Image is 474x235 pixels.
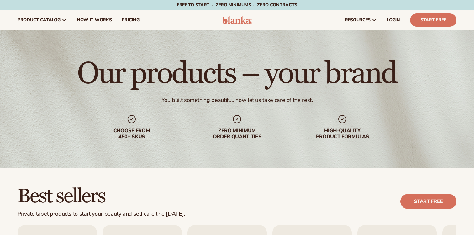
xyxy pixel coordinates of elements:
a: Start free [400,194,456,209]
div: Choose from 450+ Skus [92,128,172,140]
span: How It Works [77,18,112,23]
h1: Our products – your brand [77,59,397,89]
a: product catalog [13,10,72,30]
a: resources [340,10,382,30]
span: pricing [122,18,139,23]
a: Start Free [410,13,456,27]
span: Free to start · ZERO minimums · ZERO contracts [177,2,297,8]
span: resources [345,18,371,23]
img: logo [222,16,252,24]
span: product catalog [18,18,61,23]
div: Private label products to start your beauty and self care line [DATE]. [18,211,185,217]
a: LOGIN [382,10,405,30]
div: High-quality product formulas [302,128,382,140]
a: How It Works [72,10,117,30]
div: You built something beautiful, now let us take care of the rest. [161,97,313,104]
span: LOGIN [387,18,400,23]
div: Zero minimum order quantities [197,128,277,140]
h2: Best sellers [18,186,185,207]
a: pricing [117,10,144,30]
